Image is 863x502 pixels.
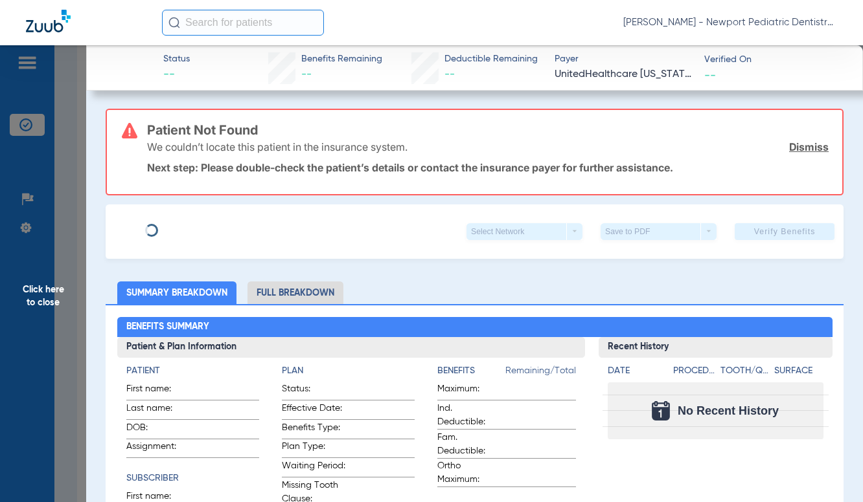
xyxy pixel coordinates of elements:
h4: Patient [126,364,259,378]
h3: Patient Not Found [147,124,829,136]
span: Payer [555,52,693,66]
li: Full Breakdown [247,281,343,304]
li: Summary Breakdown [117,281,236,304]
a: Dismiss [789,140,829,153]
span: UnitedHealthcare [US_STATE] - (HUB) [555,67,693,83]
span: Status [163,52,190,66]
span: Benefits Type: [282,421,345,439]
span: Last name: [126,402,190,419]
img: Search Icon [168,17,180,28]
h4: Procedure [673,364,716,378]
span: Remaining/Total [505,364,576,382]
app-breakdown-title: Procedure [673,364,716,382]
h4: Surface [774,364,823,378]
span: Verified On [704,53,842,67]
img: Calendar [652,401,670,420]
span: Deductible Remaining [444,52,538,66]
span: Maximum: [437,382,501,400]
span: Fam. Deductible: [437,431,501,458]
iframe: Chat Widget [798,440,863,502]
span: Assignment: [126,440,190,457]
span: -- [301,69,312,80]
span: Effective Date: [282,402,345,419]
span: Ind. Deductible: [437,402,501,429]
span: No Recent History [678,404,779,417]
app-breakdown-title: Surface [774,364,823,382]
img: error-icon [122,123,137,138]
h4: Subscriber [126,472,259,485]
app-breakdown-title: Tooth/Quad [720,364,770,382]
span: First name: [126,382,190,400]
app-breakdown-title: Benefits [437,364,505,382]
span: [PERSON_NAME] - Newport Pediatric Dentistry [623,16,837,29]
h3: Patient & Plan Information [117,337,585,358]
span: -- [163,67,190,83]
h4: Benefits [437,364,505,378]
span: Waiting Period: [282,459,345,477]
span: -- [444,69,455,80]
p: Next step: Please double-check the patient’s details or contact the insurance payer for further a... [147,161,829,174]
span: Plan Type: [282,440,345,457]
h4: Tooth/Quad [720,364,770,378]
p: We couldn’t locate this patient in the insurance system. [147,140,408,153]
img: Zuub Logo [26,10,71,32]
h2: Benefits Summary [117,317,833,338]
span: Ortho Maximum: [437,459,501,486]
span: Benefits Remaining [301,52,382,66]
app-breakdown-title: Date [608,364,662,382]
span: -- [704,68,716,82]
h4: Plan [282,364,415,378]
span: Status: [282,382,345,400]
input: Search for patients [162,10,324,36]
span: DOB: [126,421,190,439]
h3: Recent History [599,337,833,358]
h4: Date [608,364,662,378]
